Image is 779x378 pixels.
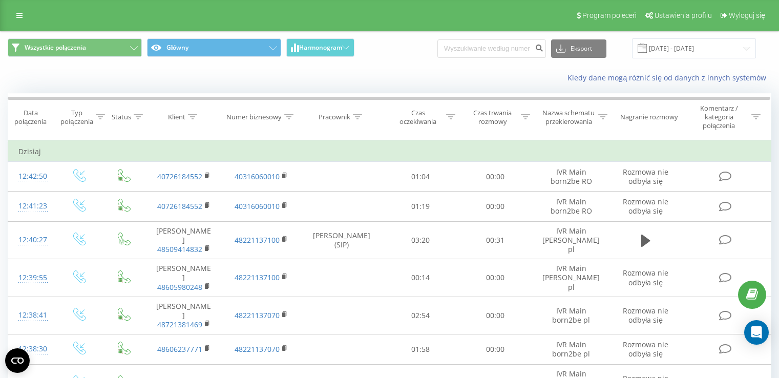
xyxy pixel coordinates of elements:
div: Status [112,113,131,121]
span: Program poleceń [582,11,637,19]
td: IVR Main born2be pl [532,297,609,334]
span: Rozmowa nie odbyła się [623,306,668,325]
td: IVR Main born2be RO [532,162,609,192]
div: Pracownik [319,113,350,121]
a: 48221137100 [235,272,280,282]
span: Rozmowa nie odbyła się [623,197,668,216]
td: 00:00 [458,297,532,334]
td: Dzisiaj [8,141,771,162]
a: 40726184552 [157,172,202,181]
div: Data połączenia [8,109,53,126]
td: 03:20 [384,221,458,259]
div: Klient [168,113,185,121]
button: Eksport [551,39,606,58]
div: Komentarz / kategoria połączenia [689,104,749,130]
td: 00:14 [384,259,458,297]
td: [PERSON_NAME] [145,221,222,259]
span: Rozmowa nie odbyła się [623,268,668,287]
td: IVR Main born2be pl [532,334,609,364]
td: 00:00 [458,259,532,297]
td: 01:19 [384,192,458,221]
a: 40726184552 [157,201,202,211]
a: 40316060010 [235,172,280,181]
div: 12:40:27 [18,230,46,250]
td: 00:31 [458,221,532,259]
div: 12:42:50 [18,166,46,186]
div: Nagranie rozmowy [620,113,678,121]
button: Harmonogram [286,38,354,57]
td: [PERSON_NAME] [145,259,222,297]
td: IVR Main born2be RO [532,192,609,221]
td: 01:58 [384,334,458,364]
input: Wyszukiwanie według numeru [437,39,546,58]
div: 12:38:30 [18,339,46,359]
td: IVR Main [PERSON_NAME] pl [532,221,609,259]
div: Numer biznesowy [226,113,282,121]
span: Rozmowa nie odbyła się [623,340,668,359]
td: IVR Main [PERSON_NAME] pl [532,259,609,297]
td: 00:00 [458,334,532,364]
div: Open Intercom Messenger [744,320,769,345]
a: Kiedy dane mogą różnić się od danych z innych systemów [567,73,771,82]
button: Główny [147,38,281,57]
div: Typ połączenia [60,109,93,126]
td: 02:54 [384,297,458,334]
a: 48221137070 [235,310,280,320]
a: 48221137100 [235,235,280,245]
td: [PERSON_NAME] [145,297,222,334]
span: Harmonogram [299,44,342,51]
div: 12:39:55 [18,268,46,288]
td: 00:00 [458,192,532,221]
a: 48221137070 [235,344,280,354]
span: Wyloguj się [729,11,765,19]
span: Ustawienia profilu [655,11,712,19]
div: Nazwa schematu przekierowania [542,109,596,126]
span: Wszystkie połączenia [25,44,86,52]
a: 48509414832 [157,244,202,254]
button: Open CMP widget [5,348,30,373]
td: 01:04 [384,162,458,192]
td: [PERSON_NAME] (SIP) [300,221,384,259]
a: 40316060010 [235,201,280,211]
span: Rozmowa nie odbyła się [623,167,668,186]
td: 00:00 [458,162,532,192]
div: 12:41:23 [18,196,46,216]
div: Czas oczekiwania [393,109,444,126]
div: 12:38:41 [18,305,46,325]
a: 48721381469 [157,320,202,329]
a: 48605980248 [157,282,202,292]
a: 48606237771 [157,344,202,354]
button: Wszystkie połączenia [8,38,142,57]
div: Czas trwania rozmowy [467,109,518,126]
